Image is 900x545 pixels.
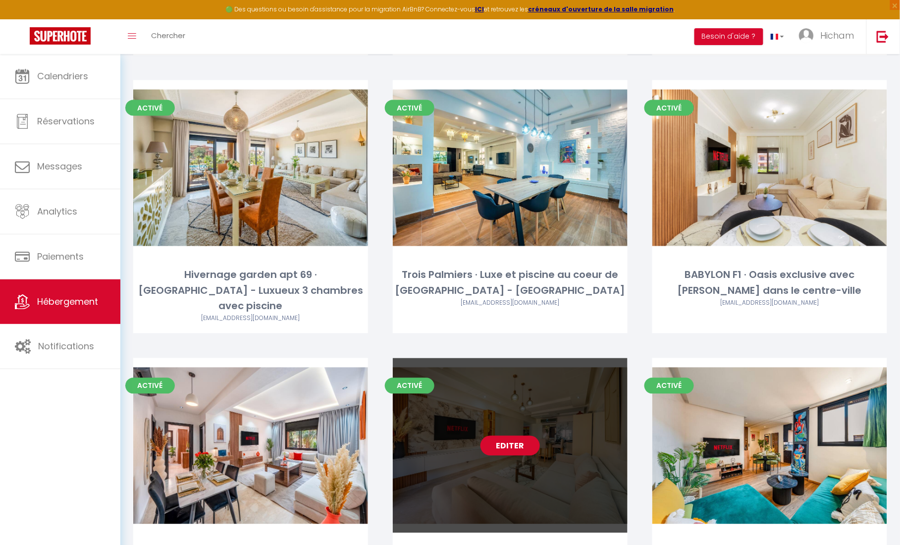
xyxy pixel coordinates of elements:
[385,378,434,394] span: Activé
[644,100,694,116] span: Activé
[694,28,763,45] button: Besoin d'aide ?
[475,5,484,13] a: ICI
[480,436,540,456] a: Editer
[125,378,175,394] span: Activé
[144,19,193,54] a: Chercher
[644,378,694,394] span: Activé
[877,30,889,43] img: logout
[37,70,88,82] span: Calendriers
[652,268,887,299] div: BABYLON F1 · Oasis exclusive avec [PERSON_NAME] dans le centre-ville
[385,100,434,116] span: Activé
[133,268,368,314] div: Hivernage garden apt 69 · [GEOGRAPHIC_DATA] - Luxueux 3 chambres avec piscine
[30,27,91,45] img: Super Booking
[393,299,628,308] div: Airbnb
[125,100,175,116] span: Activé
[37,205,77,218] span: Analytics
[151,30,185,41] span: Chercher
[858,500,893,538] iframe: Chat
[37,250,84,263] span: Paiements
[133,314,368,324] div: Airbnb
[792,19,866,54] a: ... Hicham
[393,268,628,299] div: Trois Palmiers · Luxe et piscine au coeur de [GEOGRAPHIC_DATA] - [GEOGRAPHIC_DATA]
[8,4,38,34] button: Ouvrir le widget de chat LiveChat
[799,28,814,43] img: ...
[820,29,854,42] span: Hicham
[37,295,98,308] span: Hébergement
[37,115,95,127] span: Réservations
[652,299,887,308] div: Airbnb
[37,160,82,172] span: Messages
[528,5,674,13] a: créneaux d'ouverture de la salle migration
[38,340,94,352] span: Notifications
